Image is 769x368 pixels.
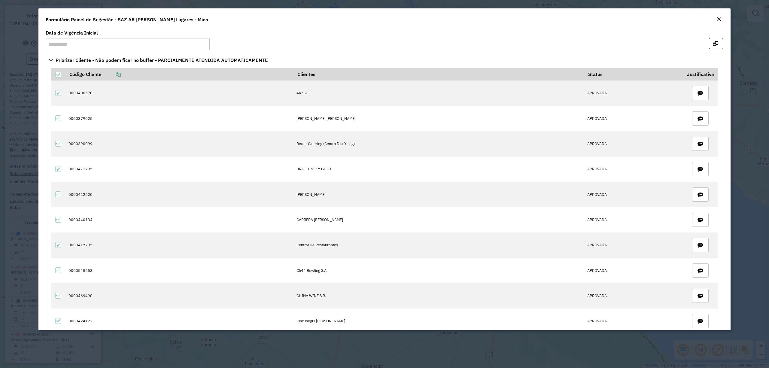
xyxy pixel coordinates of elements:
[65,309,293,334] td: 0000424122
[293,182,584,207] td: [PERSON_NAME]
[293,309,584,334] td: Cincunegui [PERSON_NAME]
[584,81,683,106] td: APROVADA
[584,309,683,334] td: APROVADA
[65,81,293,106] td: 0000406570
[46,16,208,23] h4: Formulário Painel de Sugestão - SAZ AR [PERSON_NAME] Lugares - Mino
[46,55,723,65] a: Priorizar Cliente - Não podem ficar no buffer - PARCIALMENTE ATENDIDA AUTOMATICAMENTE
[56,58,268,62] span: Priorizar Cliente - Não podem ficar no buffer - PARCIALMENTE ATENDIDA AUTOMATICAMENTE
[584,106,683,131] td: APROVADA
[65,233,293,258] td: 0000417205
[65,106,293,131] td: 0000379025
[293,207,584,233] td: CARRERA [PERSON_NAME]
[293,68,584,81] th: Clientes
[584,157,683,182] td: APROVADA
[584,182,683,207] td: APROVADA
[584,131,683,157] td: APROVADA
[293,106,584,131] td: [PERSON_NAME] [PERSON_NAME]
[584,283,683,309] td: APROVADA
[584,233,683,258] td: APROVADA
[65,207,293,233] td: 0000440134
[65,68,293,81] th: Código Cliente
[46,29,98,36] label: Data de Vigência Inicial
[584,258,683,283] td: APROVADA
[293,283,584,309] td: CHINA WINE S.R.
[584,207,683,233] td: APROVADA
[293,258,584,283] td: Ch44 Bowling S.A
[65,182,293,207] td: 0000422620
[293,131,584,157] td: Better Catering (Centro Dist Y Log)
[709,40,723,46] hb-button: Abrir em nova aba
[293,233,584,258] td: Central De Restaurantes
[65,157,293,182] td: 0000471705
[293,157,584,182] td: BRAGUINSKY GOLD
[65,283,293,309] td: 0000469490
[293,81,584,106] td: 4K S.A.
[584,68,683,81] th: Status
[717,17,722,22] em: Fechar
[65,131,293,157] td: 0000390099
[715,16,723,23] button: Close
[65,258,293,283] td: 0000548653
[683,68,718,81] th: Justificativa
[102,71,121,77] a: Copiar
